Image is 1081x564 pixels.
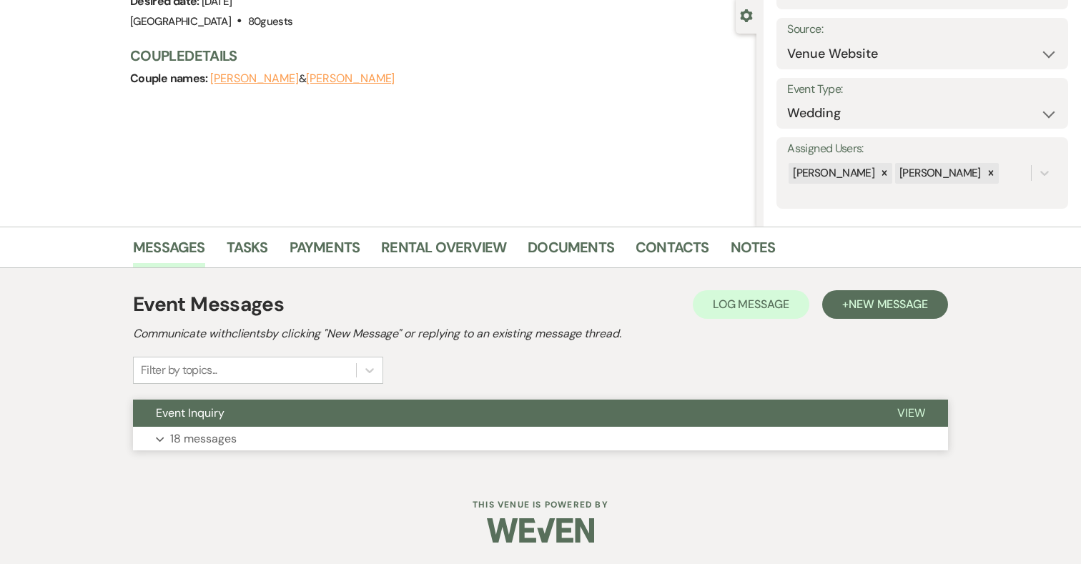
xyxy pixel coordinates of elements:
div: Filter by topics... [141,362,217,379]
span: Couple names: [130,71,210,86]
button: View [874,400,948,427]
span: [GEOGRAPHIC_DATA] [130,14,231,29]
h3: Couple Details [130,46,742,66]
button: 18 messages [133,427,948,451]
label: Assigned Users: [787,139,1057,159]
a: Rental Overview [381,236,506,267]
a: Messages [133,236,205,267]
div: [PERSON_NAME] [789,163,877,184]
button: [PERSON_NAME] [306,73,395,84]
a: Documents [528,236,614,267]
span: Event Inquiry [156,405,224,420]
button: Event Inquiry [133,400,874,427]
a: Tasks [227,236,268,267]
h1: Event Messages [133,290,284,320]
span: 80 guests [248,14,293,29]
label: Event Type: [787,79,1057,100]
a: Notes [731,236,776,267]
a: Contacts [636,236,709,267]
button: Close lead details [740,8,753,21]
a: Payments [290,236,360,267]
div: [PERSON_NAME] [895,163,983,184]
span: View [897,405,925,420]
span: & [210,71,395,86]
p: 18 messages [170,430,237,448]
button: [PERSON_NAME] [210,73,299,84]
span: Log Message [713,297,789,312]
button: +New Message [822,290,948,319]
button: Log Message [693,290,809,319]
img: Weven Logo [487,505,594,555]
span: New Message [849,297,928,312]
label: Source: [787,19,1057,40]
h2: Communicate with clients by clicking "New Message" or replying to an existing message thread. [133,325,948,342]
